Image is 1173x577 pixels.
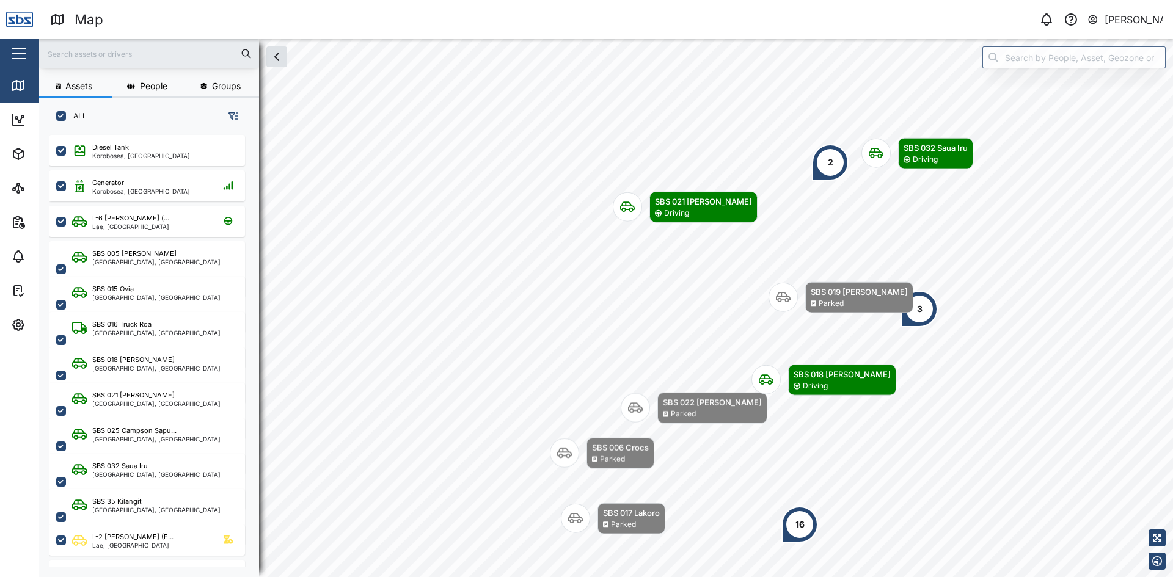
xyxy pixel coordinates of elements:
div: [GEOGRAPHIC_DATA], [GEOGRAPHIC_DATA] [92,330,221,336]
div: SBS 032 Saua Iru [92,461,148,471]
div: Generator [92,178,124,188]
div: Map marker [613,192,758,223]
div: Korobosea, [GEOGRAPHIC_DATA] [92,153,190,159]
div: Driving [913,154,938,165]
div: Sites [32,181,61,195]
div: [GEOGRAPHIC_DATA], [GEOGRAPHIC_DATA] [92,294,221,300]
div: SBS 018 [PERSON_NAME] [794,368,891,380]
div: Parked [600,454,625,465]
div: Map marker [550,438,654,469]
button: [PERSON_NAME] [1087,11,1163,28]
div: SBS 019 [PERSON_NAME] [811,286,908,298]
div: Map marker [751,365,896,396]
div: [GEOGRAPHIC_DATA], [GEOGRAPHIC_DATA] [92,365,221,371]
div: SBS 006 Crocs [592,441,649,454]
div: 16 [795,518,805,531]
div: Map marker [861,138,973,169]
div: [GEOGRAPHIC_DATA], [GEOGRAPHIC_DATA] [92,259,221,265]
div: Korobosea, [GEOGRAPHIC_DATA] [92,188,190,194]
div: [GEOGRAPHIC_DATA], [GEOGRAPHIC_DATA] [92,401,221,407]
div: Map [32,79,59,92]
div: L-6 [PERSON_NAME] (... [92,213,169,223]
div: Parked [671,408,696,420]
div: Reports [32,216,73,229]
div: [GEOGRAPHIC_DATA], [GEOGRAPHIC_DATA] [92,436,221,442]
div: 2 [828,156,833,169]
div: Map marker [561,503,665,534]
input: Search by People, Asset, Geozone or Place [982,46,1166,68]
div: Map marker [781,506,818,543]
div: SBS 021 [PERSON_NAME] [655,195,752,208]
div: Assets [32,147,70,161]
div: Dashboard [32,113,87,126]
canvas: Map [39,39,1173,577]
input: Search assets or drivers [46,45,252,63]
div: Settings [32,318,75,332]
div: Lae, [GEOGRAPHIC_DATA] [92,542,174,548]
span: Assets [65,82,92,90]
div: SBS 35 Kilangit [92,496,142,507]
div: SBS 016 Truck Roa [92,319,152,330]
span: People [140,82,167,90]
div: [GEOGRAPHIC_DATA], [GEOGRAPHIC_DATA] [92,471,221,477]
div: Map marker [901,291,938,327]
div: Driving [664,208,689,219]
div: SBS 032 Saua Iru [904,142,968,154]
div: L-2 [PERSON_NAME] (F... [92,532,174,542]
div: Map marker [769,282,913,313]
div: SBS 015 Ovia [92,284,134,294]
div: [GEOGRAPHIC_DATA], [GEOGRAPHIC_DATA] [92,507,221,513]
span: Groups [212,82,241,90]
div: Map marker [812,144,849,181]
div: Map marker [621,393,767,424]
div: SBS 017 Lakoro [603,507,660,519]
div: Driving [803,380,828,392]
div: grid [49,131,258,567]
div: SBS 022 [PERSON_NAME] [663,396,762,408]
div: Parked [611,519,636,531]
div: Parked [819,298,844,310]
div: 3 [917,302,923,316]
div: Map [75,9,103,31]
img: Main Logo [6,6,33,33]
label: ALL [66,111,87,121]
div: SBS 021 [PERSON_NAME] [92,390,175,401]
div: Alarms [32,250,70,263]
div: Tasks [32,284,65,297]
div: SBS 005 [PERSON_NAME] [92,249,177,259]
div: Lae, [GEOGRAPHIC_DATA] [92,223,169,230]
div: [PERSON_NAME] [1105,12,1163,27]
div: Diesel Tank [92,142,129,153]
div: SBS 018 [PERSON_NAME] [92,355,175,365]
div: SBS 025 Campson Sapu... [92,426,177,436]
